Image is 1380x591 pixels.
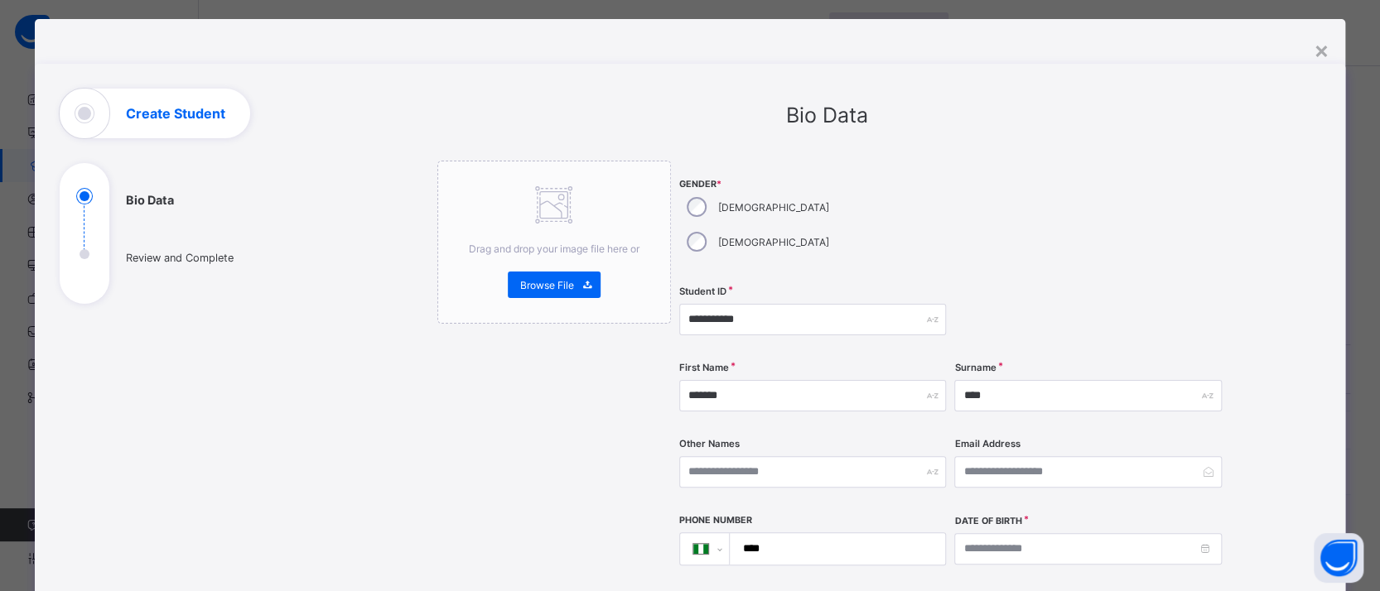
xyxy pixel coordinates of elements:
[679,179,946,190] span: Gender
[786,103,868,127] span: Bio Data
[1313,36,1329,64] div: ×
[679,515,752,526] label: Phone Number
[679,362,729,373] label: First Name
[954,438,1020,449] label: Email Address
[679,286,726,297] label: Student ID
[954,516,1021,526] label: Date of Birth
[718,236,829,248] label: [DEMOGRAPHIC_DATA]
[718,201,829,214] label: [DEMOGRAPHIC_DATA]
[520,279,574,291] span: Browse File
[679,438,740,449] label: Other Names
[437,161,671,324] div: Drag and drop your image file here orBrowse File
[1314,533,1363,583] button: Open asap
[954,362,996,373] label: Surname
[469,243,639,255] span: Drag and drop your image file here or
[126,107,225,120] h1: Create Student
